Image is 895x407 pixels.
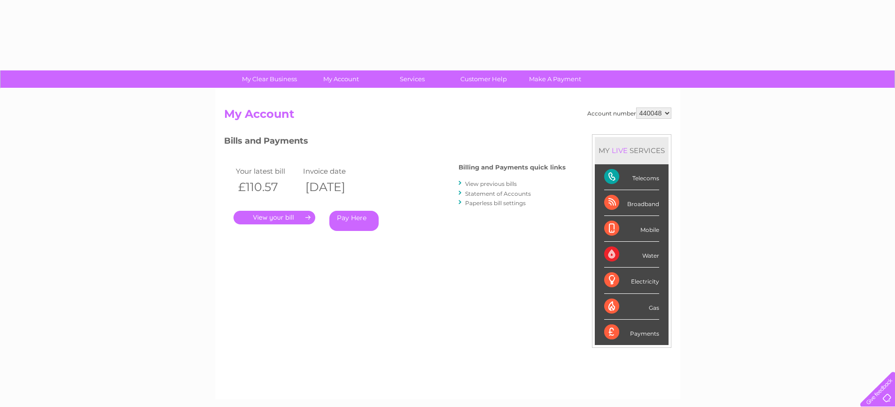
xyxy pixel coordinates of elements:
h3: Bills and Payments [224,134,566,151]
div: Electricity [604,268,659,293]
a: Paperless bill settings [465,200,526,207]
a: View previous bills [465,180,517,187]
a: My Clear Business [231,70,308,88]
div: Account number [587,108,671,119]
div: Broadband [604,190,659,216]
h2: My Account [224,108,671,125]
th: [DATE] [301,177,368,197]
div: Gas [604,294,659,320]
td: Invoice date [301,165,368,177]
div: Telecoms [604,164,659,190]
a: Make A Payment [516,70,594,88]
a: Pay Here [329,211,379,231]
div: MY SERVICES [595,137,669,164]
a: Statement of Accounts [465,190,531,197]
td: Your latest bill [233,165,301,177]
a: My Account [302,70,380,88]
div: Mobile [604,216,659,242]
a: Services [374,70,451,88]
div: Payments [604,320,659,345]
div: LIVE [610,146,630,155]
a: . [233,211,315,224]
div: Water [604,242,659,268]
th: £110.57 [233,177,301,197]
h4: Billing and Payments quick links [459,164,566,171]
a: Customer Help [445,70,522,88]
